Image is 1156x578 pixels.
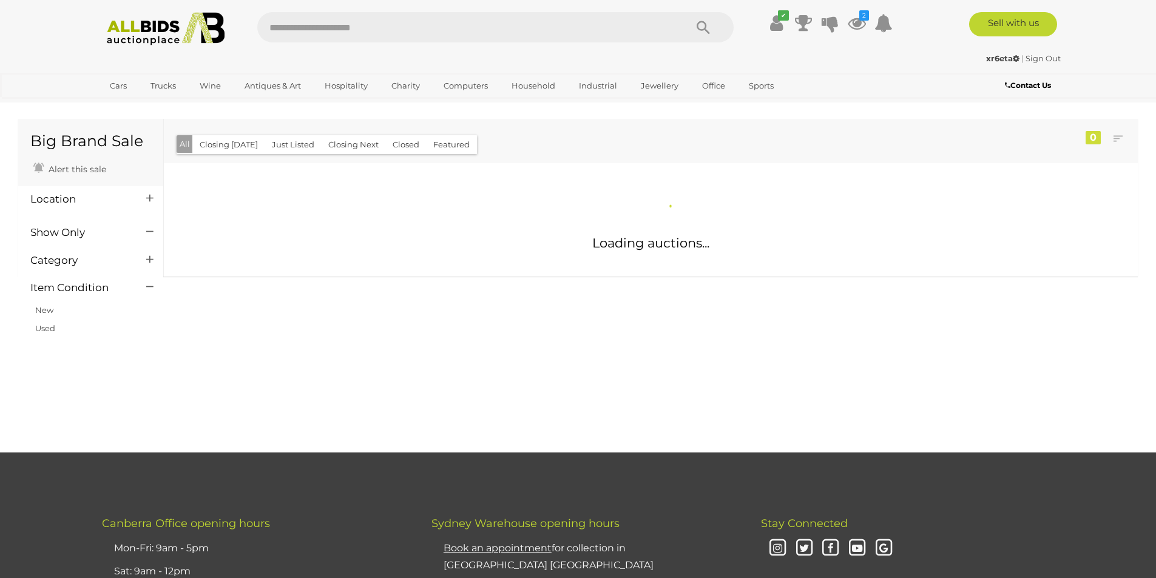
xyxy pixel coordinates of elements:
strong: xr6eta [986,53,1019,63]
button: Closing Next [321,135,386,154]
a: Hospitality [317,76,376,96]
span: Stay Connected [761,517,848,530]
a: Household [504,76,563,96]
a: Industrial [571,76,625,96]
a: Jewellery [633,76,686,96]
a: Wine [192,76,229,96]
h1: Big Brand Sale [30,133,151,150]
h4: Category [30,255,128,266]
a: Contact Us [1005,79,1054,92]
span: Alert this sale [46,164,106,175]
a: Trucks [143,76,184,96]
button: Closed [385,135,427,154]
i: Youtube [847,538,868,559]
a: New [35,305,53,315]
span: Sydney Warehouse opening hours [431,517,620,530]
a: Sign Out [1026,53,1061,63]
h4: Item Condition [30,282,128,294]
img: Allbids.com.au [100,12,232,45]
u: Book an appointment [444,542,552,554]
a: Sell with us [969,12,1057,36]
button: Search [673,12,734,42]
button: Just Listed [265,135,322,154]
i: Google [873,538,894,559]
a: Antiques & Art [237,76,309,96]
a: Sports [741,76,782,96]
div: 0 [1086,131,1101,144]
b: Contact Us [1005,81,1051,90]
a: Book an appointmentfor collection in [GEOGRAPHIC_DATA] [GEOGRAPHIC_DATA] [444,542,654,571]
span: Loading auctions... [592,235,709,250]
h4: Location [30,193,128,205]
a: Cars [102,76,135,96]
button: All [177,135,193,153]
a: Alert this sale [30,159,109,177]
h4: Show Only [30,227,128,238]
button: Featured [426,135,477,154]
li: Mon-Fri: 9am - 5pm [111,537,401,560]
a: [GEOGRAPHIC_DATA] [102,96,204,116]
i: Twitter [794,538,815,559]
a: ✔ [768,12,786,34]
a: Charity [384,76,428,96]
i: Facebook [820,538,841,559]
span: Canberra Office opening hours [102,517,270,530]
a: Used [35,323,55,333]
span: | [1021,53,1024,63]
a: xr6eta [986,53,1021,63]
i: Instagram [767,538,788,559]
a: Computers [436,76,496,96]
a: 2 [848,12,866,34]
button: Closing [DATE] [192,135,265,154]
a: Office [694,76,733,96]
i: ✔ [778,10,789,21]
i: 2 [859,10,869,21]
